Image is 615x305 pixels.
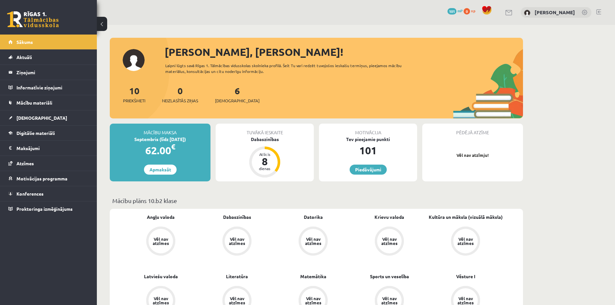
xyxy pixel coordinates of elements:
div: Vēl nav atzīmes [304,237,322,245]
div: [PERSON_NAME], [PERSON_NAME]! [165,44,523,60]
a: Rīgas 1. Tālmācības vidusskola [7,11,59,27]
div: Atlicis [255,152,274,156]
span: Proktoringa izmēģinājums [16,206,73,212]
img: Sandijs Lakstīgala [524,10,530,16]
a: Angļu valoda [147,214,175,220]
a: Informatīvie ziņojumi [8,80,89,95]
div: Septembris (līdz [DATE]) [110,136,210,143]
a: [PERSON_NAME] [535,9,575,15]
a: Kultūra un māksla (vizuālā māksla) [429,214,503,220]
div: Motivācija [319,124,417,136]
span: mP [457,8,463,13]
a: 0Neizlasītās ziņas [162,85,198,104]
div: 62.00 [110,143,210,158]
div: Vēl nav atzīmes [456,296,475,305]
span: Priekšmeti [123,97,145,104]
div: Dabaszinības [216,136,314,143]
a: Dabaszinības [223,214,251,220]
div: Pēdējā atzīme [422,124,523,136]
span: Sākums [16,39,33,45]
a: Motivācijas programma [8,171,89,186]
a: Aktuāli [8,50,89,65]
legend: Maksājumi [16,141,89,156]
div: Vēl nav atzīmes [456,237,475,245]
a: Konferences [8,186,89,201]
a: 6[DEMOGRAPHIC_DATA] [215,85,260,104]
div: Vēl nav atzīmes [152,237,170,245]
a: Datorika [304,214,323,220]
a: Vēl nav atzīmes [351,227,427,257]
div: Vēl nav atzīmes [380,296,398,305]
legend: Ziņojumi [16,65,89,80]
div: Tev pieejamie punkti [319,136,417,143]
a: Ziņojumi [8,65,89,80]
a: [DEMOGRAPHIC_DATA] [8,110,89,125]
a: Vēl nav atzīmes [275,227,351,257]
span: Aktuāli [16,54,32,60]
div: Vēl nav atzīmes [228,296,246,305]
a: 10Priekšmeti [123,85,145,104]
span: Motivācijas programma [16,176,67,181]
a: Latviešu valoda [144,273,178,280]
div: Tuvākā ieskaite [216,124,314,136]
span: € [171,142,175,151]
div: Vēl nav atzīmes [304,296,322,305]
span: [DEMOGRAPHIC_DATA] [16,115,67,121]
a: Atzīmes [8,156,89,171]
a: Krievu valoda [374,214,404,220]
div: Vēl nav atzīmes [228,237,246,245]
a: Sākums [8,35,89,49]
div: Vēl nav atzīmes [152,296,170,305]
a: Matemātika [300,273,326,280]
span: Neizlasītās ziņas [162,97,198,104]
a: Sports un veselība [370,273,409,280]
div: dienas [255,167,274,170]
a: Vēl nav atzīmes [427,227,504,257]
span: 101 [447,8,456,15]
div: Mācību maksa [110,124,210,136]
a: Literatūra [226,273,248,280]
div: Laipni lūgts savā Rīgas 1. Tālmācības vidusskolas skolnieka profilā. Šeit Tu vari redzēt tuvojošo... [165,63,413,74]
a: Mācību materiāli [8,95,89,110]
p: Vēl nav atzīmju! [425,152,520,158]
span: Mācību materiāli [16,100,52,106]
a: Piedāvājumi [350,165,387,175]
span: xp [471,8,475,13]
div: Vēl nav atzīmes [380,237,398,245]
a: Vēl nav atzīmes [199,227,275,257]
span: [DEMOGRAPHIC_DATA] [215,97,260,104]
div: 101 [319,143,417,158]
span: Digitālie materiāli [16,130,55,136]
a: Maksājumi [8,141,89,156]
div: 8 [255,156,274,167]
a: Proktoringa izmēģinājums [8,201,89,216]
p: Mācību plāns 10.b2 klase [112,196,520,205]
legend: Informatīvie ziņojumi [16,80,89,95]
span: 0 [464,8,470,15]
a: Apmaksāt [144,165,177,175]
span: Konferences [16,191,44,197]
a: Dabaszinības Atlicis 8 dienas [216,136,314,178]
a: 101 mP [447,8,463,13]
a: Vēsture I [456,273,475,280]
span: Atzīmes [16,160,34,166]
a: Vēl nav atzīmes [123,227,199,257]
a: Digitālie materiāli [8,126,89,140]
a: 0 xp [464,8,478,13]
